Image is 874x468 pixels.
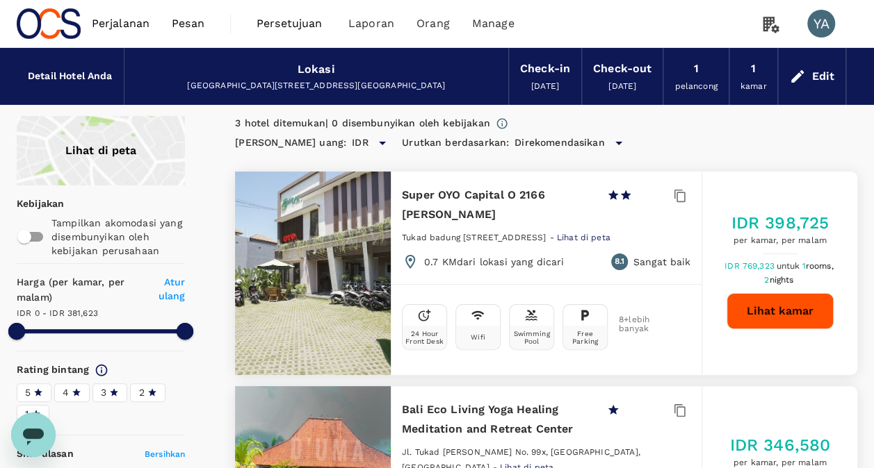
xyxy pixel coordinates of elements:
[402,400,596,439] h6: Bali Eco Living Yoga Healing Meditation and Retreat Center
[348,15,394,32] span: Laporan
[17,362,89,378] h6: Rating bintang
[235,116,489,131] div: 3 hotel ditemukan | 0 disembunyikan oleh kebijakan
[472,15,515,32] span: Manage
[729,434,830,456] h5: IDR 346,580
[405,330,444,345] div: 24 Hour Front Desk
[807,10,835,37] div: YA
[17,308,98,318] span: IDR 0 - IDR 381,623
[172,15,204,32] span: Pesan
[751,59,756,78] div: 1
[159,276,186,301] span: Atur ulang
[17,116,185,185] a: Lihat di peta
[731,212,829,234] h5: IDR 398,725
[805,261,833,271] span: rooms,
[11,412,56,457] iframe: Button to launch messaging window
[802,261,835,271] span: 1
[17,446,74,462] h6: Skor ulasan
[416,15,450,32] span: Orang
[17,8,81,39] img: PT OCS GLOBAL SERVICES
[512,330,551,345] div: Swimming Pool
[471,333,485,341] div: Wifi
[619,315,640,333] span: 8 + lebih banyak
[693,59,698,78] div: 1
[608,81,636,91] span: [DATE]
[741,81,767,91] span: kamar
[727,293,834,329] button: Lihat kamar
[63,385,69,400] span: 4
[520,59,570,78] div: Check-in
[235,135,346,151] h6: [PERSON_NAME] uang :
[145,449,185,459] span: Bersihkan
[25,407,29,421] span: 1
[777,261,802,271] span: untuk
[614,255,624,269] span: 8.1
[95,363,108,377] svg: Peringkat bintang diberikan kepada properti untuk mewakili kualitas layanan, fasilitas, dan kenya...
[566,330,604,345] div: Free Parking
[17,275,143,306] h6: Harga (per kamar, per malam)
[402,233,546,242] span: Tukad badung [STREET_ADDRESS]
[769,275,793,285] span: nights
[138,385,144,400] span: 2
[725,261,777,271] span: IDR 769,323
[674,81,717,91] span: pelancong
[593,59,652,78] div: Check-out
[557,231,610,242] a: Lihat di peta
[101,385,106,400] span: 3
[811,67,834,86] div: Edit
[17,197,26,210] p: Kebijakan
[515,135,604,151] span: Direkomendasikan
[257,15,326,32] span: Persetujuan
[764,275,795,285] span: 2
[633,255,691,269] p: Sangat baik
[28,69,113,84] h6: Detail Hotel Anda
[402,185,596,224] h6: Super OYO Capital O 2166 [PERSON_NAME]
[402,135,509,151] h6: Urutkan berdasarkan :
[136,79,497,93] div: [GEOGRAPHIC_DATA][STREET_ADDRESS][GEOGRAPHIC_DATA]
[373,133,392,153] button: Open
[731,234,829,248] span: per kamar, per malam
[51,216,185,258] p: Tampilkan akomodasi yang disembunyikan oleh kebijakan perusahaan
[531,81,559,91] span: [DATE]
[557,233,610,242] span: Lihat di peta
[424,255,564,269] p: 0.7 KM dari lokasi yang dicari
[25,385,31,400] span: 5
[549,233,556,242] span: -
[298,60,335,79] div: Lokasi
[92,15,150,32] span: Perjalanan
